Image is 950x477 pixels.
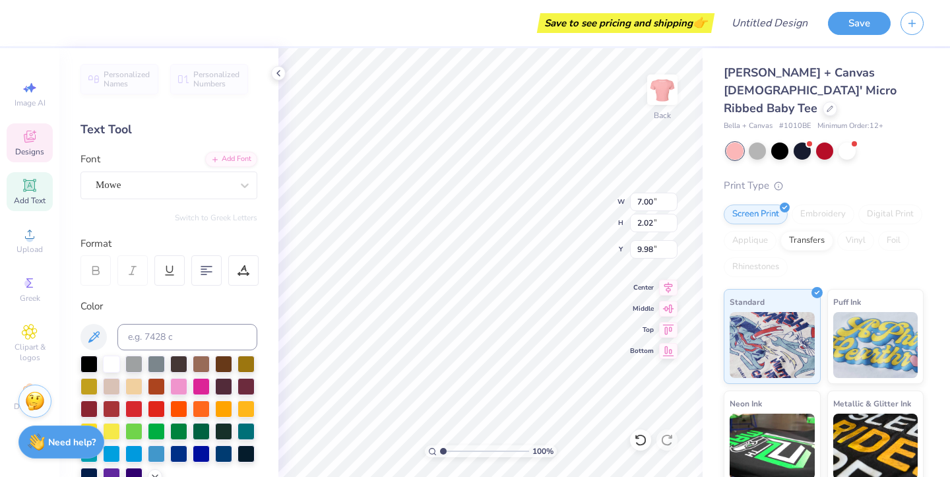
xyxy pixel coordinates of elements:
div: Color [80,299,257,314]
strong: Need help? [48,436,96,449]
button: Switch to Greek Letters [175,212,257,223]
span: Upload [16,244,43,255]
span: Personalized Names [104,70,150,88]
span: Bottom [630,346,654,356]
div: Format [80,236,259,251]
span: [PERSON_NAME] + Canvas [DEMOGRAPHIC_DATA]' Micro Ribbed Baby Tee [724,65,897,116]
span: Minimum Order: 12 + [817,121,883,132]
div: Applique [724,231,776,251]
div: Foil [878,231,909,251]
span: Puff Ink [833,295,861,309]
button: Save [828,12,891,35]
div: Text Tool [80,121,257,139]
span: Metallic & Glitter Ink [833,397,911,410]
div: Rhinestones [724,257,788,277]
span: Designs [15,146,44,157]
div: Back [654,110,671,121]
label: Font [80,152,100,167]
div: Add Font [205,152,257,167]
span: Image AI [15,98,46,108]
div: Embroidery [792,205,854,224]
div: Vinyl [837,231,874,251]
span: # 1010BE [779,121,811,132]
img: Back [649,77,676,103]
img: Standard [730,312,815,378]
span: Center [630,283,654,292]
div: Print Type [724,178,924,193]
div: Transfers [780,231,833,251]
span: Neon Ink [730,397,762,410]
input: Untitled Design [721,10,818,36]
div: Save to see pricing and shipping [540,13,711,33]
span: 100 % [532,445,554,457]
span: 👉 [693,15,707,30]
span: Personalized Numbers [193,70,240,88]
input: e.g. 7428 c [117,324,257,350]
img: Puff Ink [833,312,918,378]
span: Add Text [14,195,46,206]
span: Greek [20,293,40,303]
span: Top [630,325,654,334]
div: Digital Print [858,205,922,224]
span: Middle [630,304,654,313]
span: Standard [730,295,765,309]
span: Clipart & logos [7,342,53,363]
span: Decorate [14,401,46,412]
div: Screen Print [724,205,788,224]
span: Bella + Canvas [724,121,773,132]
